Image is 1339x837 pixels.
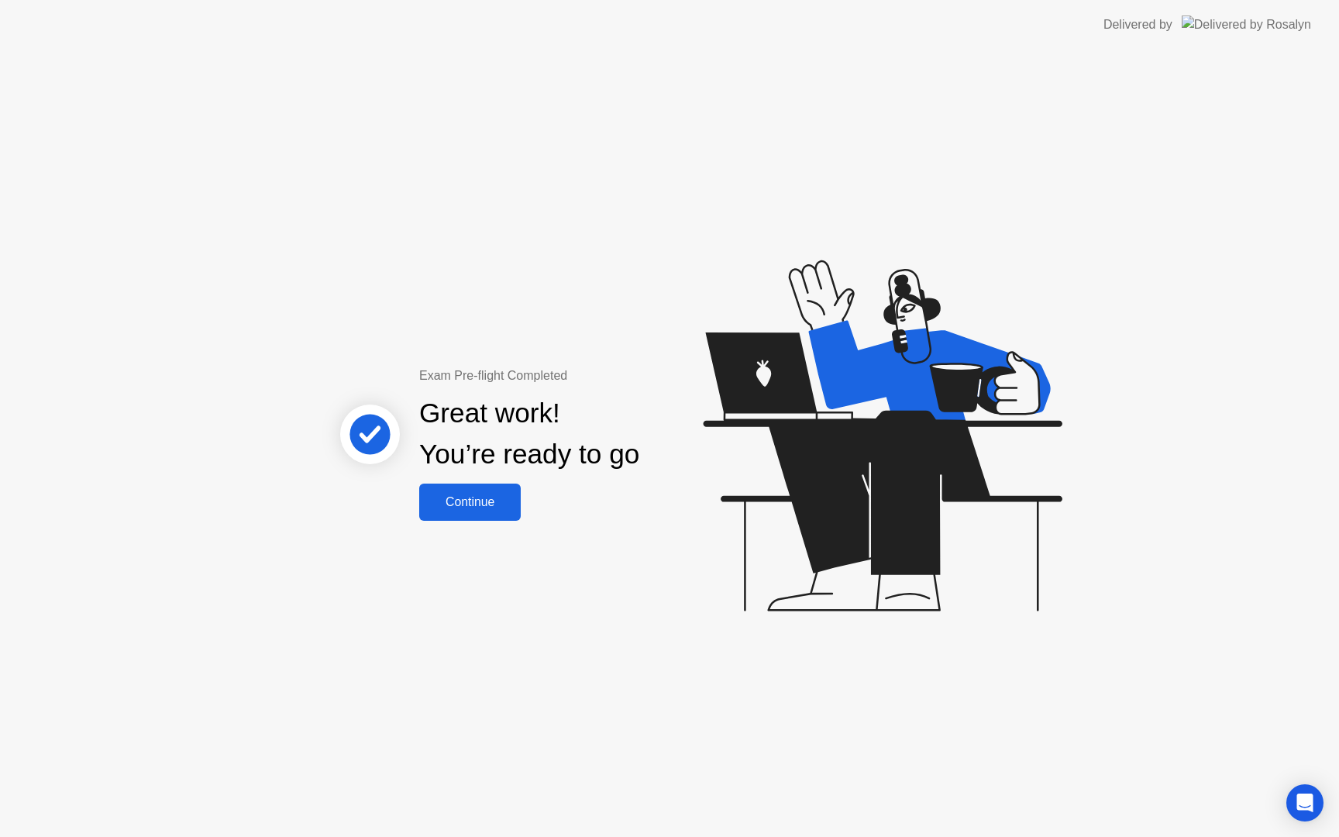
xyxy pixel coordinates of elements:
[1182,15,1311,33] img: Delivered by Rosalyn
[424,495,516,509] div: Continue
[419,484,521,521] button: Continue
[419,393,639,475] div: Great work! You’re ready to go
[1103,15,1172,34] div: Delivered by
[1286,784,1324,821] div: Open Intercom Messenger
[419,367,739,385] div: Exam Pre-flight Completed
